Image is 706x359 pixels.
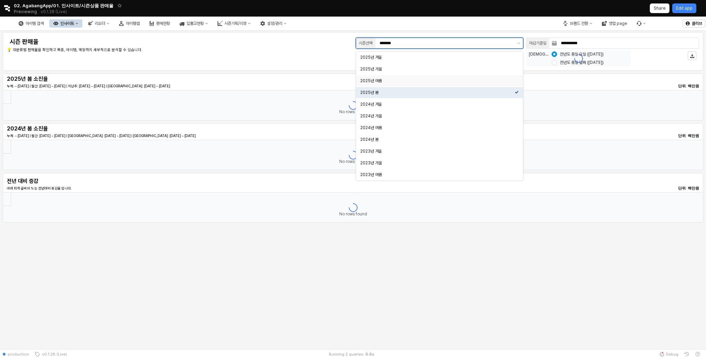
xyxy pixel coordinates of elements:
p: 누계: ~ [DATE] | 월간: [DATE] ~ [DATE] | 지난주: [DATE] ~ [DATE] | [GEOGRAPHIC_DATA]: [DATE] ~ [DATE] [7,84,468,89]
div: Running 2 queries: [329,351,364,357]
div: 2023년 가을 [360,160,515,166]
button: Share app [650,3,669,13]
div: 영업 page [609,21,627,26]
div: 2024년 가을 [360,113,515,119]
div: 시즌기획/리뷰 [224,21,246,26]
h4: 시즌 판매율 [10,38,293,45]
div: 입출고현황 [186,21,204,26]
div: 영업 page [598,19,631,28]
div: 2025년 가을 [360,66,515,72]
div: 판매현황 [145,19,174,28]
p: 단위: 백만원 [642,133,699,139]
div: 버그 제보 및 기능 개선 요청 [633,19,650,28]
div: 아이템맵 [115,19,144,28]
div: 브랜드 전환 [559,19,596,28]
span: Debug [666,351,678,357]
button: Add app to favorites [116,2,123,9]
div: 리오더 [95,21,105,26]
p: 단위: 백만원 [642,185,699,191]
div: 2025년 봄 [360,90,515,95]
div: 인사이트 [49,19,82,28]
div: 시즌기획/리뷰 [213,19,255,28]
div: 2023년 겨울 [360,148,515,154]
button: Releases and History [37,7,71,17]
div: 2024년 겨울 [360,101,515,107]
button: History [681,349,692,359]
h5: 전년 대비 증감 [7,178,122,185]
h5: 2024년 봄 소진율 [7,125,122,132]
div: 2024년 봄 [360,137,515,142]
p: 클리브 [692,21,702,26]
div: 2024년 여름 [360,125,515,130]
div: 설정/관리 [256,19,291,28]
div: 아이템 검색 [14,19,48,28]
div: 브랜드 전환 [570,21,588,26]
h5: 2025년 봄 소진율 [7,76,122,83]
span: production [8,351,29,357]
div: 아이템 검색 [26,21,44,26]
p: 💡 대분류별 판매율을 확인하고 복종, 아이템, 매장까지 세부적으로 분석할 수 있습니다. [7,47,295,53]
div: 아이템맵 [126,21,140,26]
div: 인사이트 [60,21,74,26]
span: 6.6 s [365,351,374,357]
p: 단위: 백만원 [642,83,699,89]
p: Share [654,6,666,11]
div: Previewing v0.1.28 (Live) [14,7,71,17]
p: 누계: ~ [DATE] | 월간: [DATE] ~ [DATE] | [GEOGRAPHIC_DATA]: [DATE] ~ [DATE] | [GEOGRAPHIC_DATA]: [DAT... [7,133,468,138]
div: 설정/관리 [267,21,282,26]
span: Previewing [14,8,37,15]
div: 입출고현황 [175,19,212,28]
div: 시즌선택 [359,40,373,47]
p: Edit app [676,6,693,11]
button: Help [692,349,703,359]
span: 02. AgabangApp/01. 인사이트/시즌상품 판매율 [14,2,113,9]
div: 판매현황 [156,21,170,26]
div: 2025년 여름 [360,78,515,84]
p: 아래 회색 글씨의 % 는 전년대비 증감율 입니다. [7,186,468,191]
div: 2025년 겨울 [360,55,515,60]
div: 리오더 [84,19,113,28]
span: v0.1.28 (Live) [40,351,67,357]
p: v0.1.28 (Live) [41,9,67,14]
button: 제안 사항 표시 [515,38,523,48]
div: 2023년 여름 [360,172,515,177]
div: Select an option [356,51,523,181]
div: 마감기준일 [529,40,546,47]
